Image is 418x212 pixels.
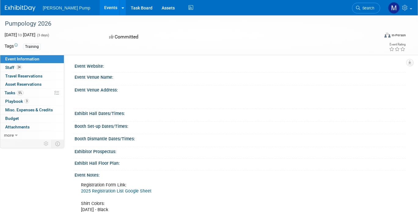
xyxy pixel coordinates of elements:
[5,116,19,121] span: Budget
[0,123,64,131] a: Attachments
[0,106,64,114] a: Misc. Expenses & Credits
[41,140,52,148] td: Personalize Event Tab Strip
[107,32,235,42] div: Committed
[0,114,64,123] a: Budget
[3,18,372,29] div: Pumpology 2026
[0,72,64,80] a: Travel Reservations
[360,6,374,10] span: Search
[75,62,406,69] div: Event Website:
[43,5,90,10] span: [PERSON_NAME] Pump
[16,65,22,70] span: 24
[75,134,406,142] div: Booth Dismantle Dates/Times:
[4,133,14,138] span: more
[346,32,406,41] div: Event Format
[75,109,406,117] div: Exhibit Hall Dates/Times:
[75,159,406,166] div: Exhibit Hall Floor Plan:
[5,74,42,78] span: Travel Reservations
[75,122,406,129] div: Booth Set-up Dates/Times:
[352,3,380,13] a: Search
[0,55,64,63] a: Event Information
[0,63,64,72] a: Staff24
[24,99,29,103] span: 3
[36,33,49,37] span: (3 days)
[81,189,152,194] a: 2025 Registration List Google Sheet
[5,124,30,129] span: Attachments
[75,73,406,80] div: Event Venue Name:
[5,90,24,95] span: Tasks
[75,85,406,93] div: Event Venue Address:
[23,44,41,50] div: Training
[0,80,64,88] a: Asset Reservations
[0,97,64,106] a: Playbook3
[0,89,64,97] a: Tasks5%
[75,147,406,155] div: Exhibitor Prospectus:
[5,43,18,50] td: Tags
[52,140,64,148] td: Toggle Event Tabs
[391,33,406,38] div: In-Person
[388,2,400,14] img: Mike Walters
[17,32,23,37] span: to
[5,82,42,87] span: Asset Reservations
[389,43,405,46] div: Event Rating
[5,5,35,11] img: ExhibitDay
[75,171,406,178] div: Event Notes:
[5,65,22,70] span: Staff
[17,91,24,95] span: 5%
[5,99,29,104] span: Playbook
[5,32,35,37] span: [DATE] [DATE]
[5,56,39,61] span: Event Information
[5,107,53,112] span: Misc. Expenses & Credits
[0,131,64,139] a: more
[384,33,391,38] img: Format-Inperson.png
